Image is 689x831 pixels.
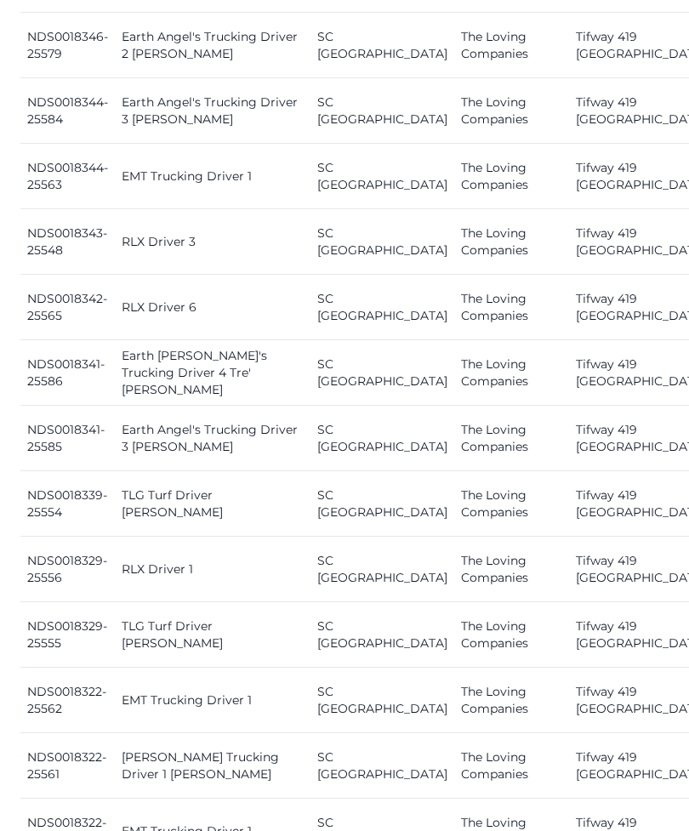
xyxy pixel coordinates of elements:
td: NDS0018322-25562 [20,668,115,733]
td: SC [GEOGRAPHIC_DATA] [310,13,454,78]
td: The Loving Companies [454,144,569,209]
td: EMT Trucking Driver 1 [115,144,310,209]
td: SC [GEOGRAPHIC_DATA] [310,275,454,340]
td: The Loving Companies [454,537,569,602]
td: NDS0018341-25585 [20,406,115,471]
td: The Loving Companies [454,78,569,144]
td: The Loving Companies [454,733,569,799]
td: SC [GEOGRAPHIC_DATA] [310,602,454,668]
td: NDS0018344-25563 [20,144,115,209]
td: SC [GEOGRAPHIC_DATA] [310,406,454,471]
td: Earth Angel's Trucking Driver 2 [PERSON_NAME] [115,13,310,78]
td: [PERSON_NAME] Trucking Driver 1 [PERSON_NAME] [115,733,310,799]
td: NDS0018341-25586 [20,340,115,406]
td: SC [GEOGRAPHIC_DATA] [310,537,454,602]
td: EMT Trucking Driver 1 [115,668,310,733]
td: NDS0018344-25584 [20,78,115,144]
td: NDS0018346-25579 [20,13,115,78]
td: RLX Driver 1 [115,537,310,602]
td: NDS0018339-25554 [20,471,115,537]
td: The Loving Companies [454,275,569,340]
td: Earth [PERSON_NAME]'s Trucking Driver 4 Tre' [PERSON_NAME] [115,340,310,406]
td: TLG Turf Driver [PERSON_NAME] [115,471,310,537]
td: NDS0018343-25548 [20,209,115,275]
td: Earth Angel's Trucking Driver 3 [PERSON_NAME] [115,406,310,471]
td: SC [GEOGRAPHIC_DATA] [310,209,454,275]
td: RLX Driver 3 [115,209,310,275]
td: SC [GEOGRAPHIC_DATA] [310,340,454,406]
td: The Loving Companies [454,209,569,275]
td: TLG Turf Driver [PERSON_NAME] [115,602,310,668]
td: Earth Angel's Trucking Driver 3 [PERSON_NAME] [115,78,310,144]
td: SC [GEOGRAPHIC_DATA] [310,471,454,537]
td: The Loving Companies [454,13,569,78]
td: SC [GEOGRAPHIC_DATA] [310,668,454,733]
td: NDS0018342-25565 [20,275,115,340]
td: The Loving Companies [454,340,569,406]
td: The Loving Companies [454,668,569,733]
td: RLX Driver 6 [115,275,310,340]
td: NDS0018322-25561 [20,733,115,799]
td: The Loving Companies [454,602,569,668]
td: The Loving Companies [454,471,569,537]
td: SC [GEOGRAPHIC_DATA] [310,78,454,144]
td: NDS0018329-25555 [20,602,115,668]
td: The Loving Companies [454,406,569,471]
td: SC [GEOGRAPHIC_DATA] [310,144,454,209]
td: NDS0018329-25556 [20,537,115,602]
td: SC [GEOGRAPHIC_DATA] [310,733,454,799]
